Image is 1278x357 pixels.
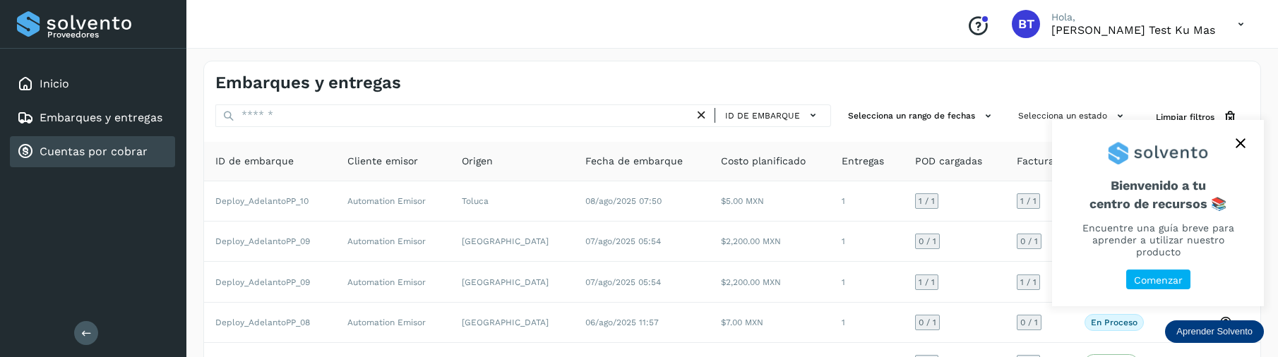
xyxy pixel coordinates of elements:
[710,181,831,222] td: $5.00 MXN
[450,262,574,302] td: [GEOGRAPHIC_DATA]
[1020,318,1038,327] span: 0 / 1
[1134,274,1183,286] p: Comenzar
[1051,23,1215,37] p: Betty Test Ku Mas
[1176,326,1253,337] p: Aprender Solvento
[40,77,69,90] a: Inicio
[1013,104,1133,128] button: Selecciona un estado
[1020,237,1038,246] span: 0 / 1
[710,222,831,262] td: $2,200.00 MXN
[450,303,574,343] td: [GEOGRAPHIC_DATA]
[710,303,831,343] td: $7.00 MXN
[585,317,659,327] span: 06/ago/2025 11:57
[336,303,450,343] td: Automation Emisor
[710,262,831,302] td: $2,200.00 MXN
[336,262,450,302] td: Automation Emisor
[830,181,904,222] td: 1
[721,154,806,169] span: Costo planificado
[1051,11,1215,23] p: Hola,
[450,222,574,262] td: [GEOGRAPHIC_DATA]
[1145,104,1249,131] button: Limpiar filtros
[585,154,683,169] span: Fecha de embarque
[215,196,309,206] span: Deploy_AdelantoPP_10
[1052,120,1264,306] div: Aprender Solvento
[842,154,884,169] span: Entregas
[1020,278,1037,286] span: 1 / 1
[1230,133,1251,154] button: close,
[40,111,162,124] a: Embarques y entregas
[585,196,662,206] span: 08/ago/2025 07:50
[585,236,661,246] span: 07/ago/2025 05:54
[725,109,800,122] span: ID de embarque
[830,303,904,343] td: 1
[919,278,935,286] span: 1 / 1
[1165,320,1264,343] div: Aprender Solvento
[1020,197,1037,205] span: 1 / 1
[215,317,310,327] span: Deploy_AdelantoPP_08
[919,318,936,327] span: 0 / 1
[347,154,418,169] span: Cliente emisor
[842,104,1001,128] button: Selecciona un rango de fechas
[215,154,294,169] span: ID de embarque
[585,277,661,287] span: 07/ago/2025 05:54
[336,181,450,222] td: Automation Emisor
[215,277,310,287] span: Deploy_AdelantoPP_09
[830,262,904,302] td: 1
[1017,154,1054,169] span: Factura
[450,181,574,222] td: Toluca
[10,68,175,99] div: Inicio
[336,222,450,262] td: Automation Emisor
[919,237,936,246] span: 0 / 1
[830,222,904,262] td: 1
[215,236,310,246] span: Deploy_AdelantoPP_09
[721,105,825,126] button: ID de embarque
[1156,111,1214,123] span: Limpiar filtros
[215,73,401,93] h4: Embarques y entregas
[1069,196,1247,212] p: centro de recursos 📚
[915,154,982,169] span: POD cargadas
[10,102,175,133] div: Embarques y entregas
[1069,178,1247,211] span: Bienvenido a tu
[40,145,148,158] a: Cuentas por cobrar
[462,154,493,169] span: Origen
[47,30,169,40] p: Proveedores
[10,136,175,167] div: Cuentas por cobrar
[1069,222,1247,258] p: Encuentre una guía breve para aprender a utilizar nuestro producto
[919,197,935,205] span: 1 / 1
[1091,317,1137,327] p: En proceso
